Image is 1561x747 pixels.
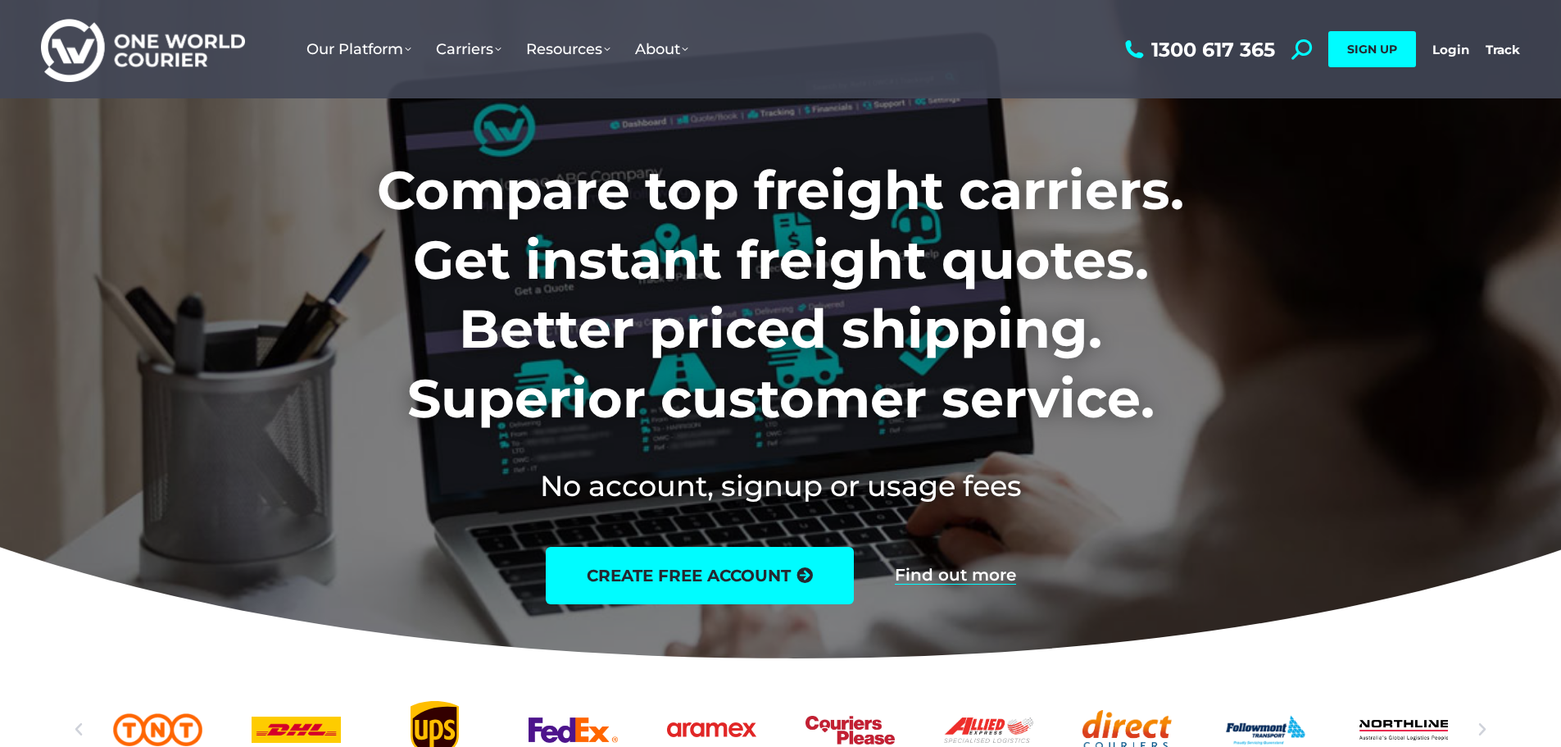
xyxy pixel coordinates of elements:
a: SIGN UP [1328,31,1416,67]
a: create free account [546,547,854,604]
a: 1300 617 365 [1121,39,1275,60]
a: Login [1432,42,1469,57]
a: Resources [514,24,623,75]
a: Track [1486,42,1520,57]
h2: No account, signup or usage fees [269,466,1292,506]
span: SIGN UP [1347,42,1397,57]
a: Carriers [424,24,514,75]
span: Carriers [436,40,501,58]
h1: Compare top freight carriers. Get instant freight quotes. Better priced shipping. Superior custom... [269,156,1292,433]
span: Resources [526,40,610,58]
a: Find out more [895,567,1016,585]
a: Our Platform [294,24,424,75]
span: Our Platform [306,40,411,58]
a: About [623,24,701,75]
span: About [635,40,688,58]
img: One World Courier [41,16,245,83]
